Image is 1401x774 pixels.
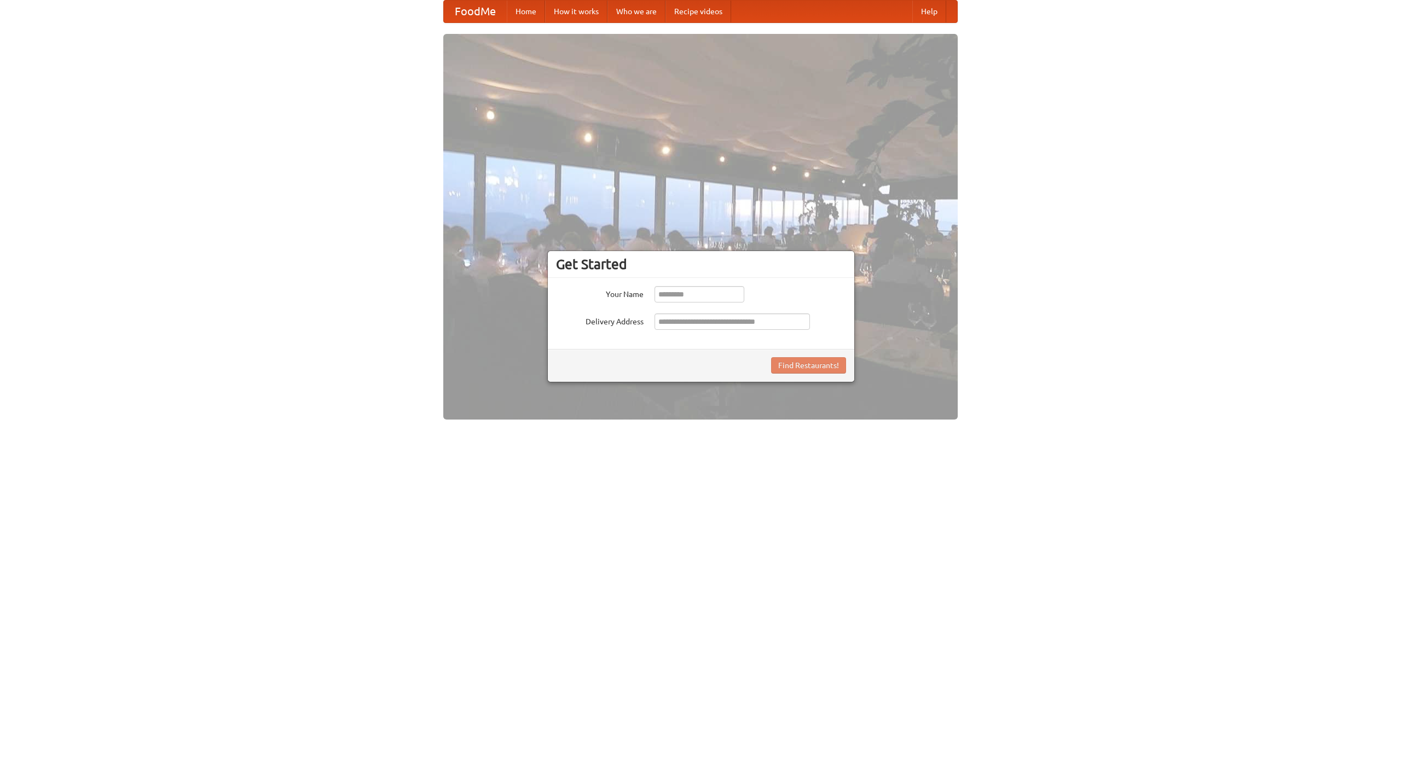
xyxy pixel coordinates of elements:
a: Recipe videos [665,1,731,22]
label: Your Name [556,286,644,300]
a: Home [507,1,545,22]
button: Find Restaurants! [771,357,846,374]
a: Who we are [607,1,665,22]
h3: Get Started [556,256,846,272]
a: How it works [545,1,607,22]
a: Help [912,1,946,22]
a: FoodMe [444,1,507,22]
label: Delivery Address [556,313,644,327]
